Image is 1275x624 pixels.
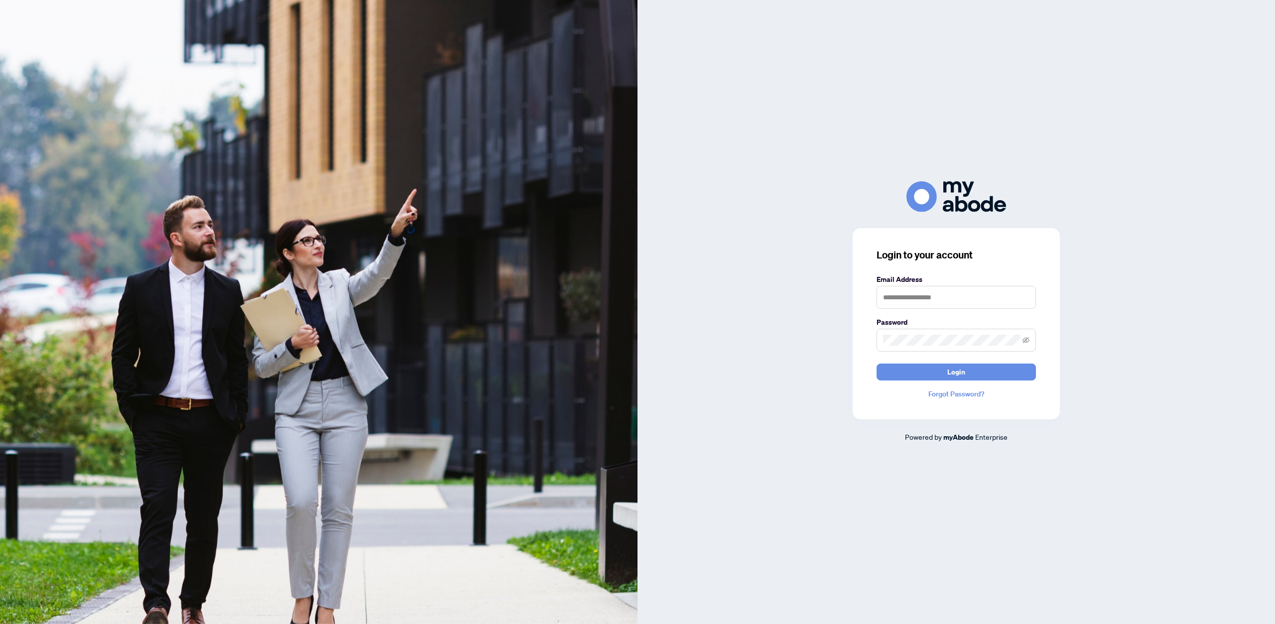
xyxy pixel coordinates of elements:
span: Login [947,364,965,380]
a: myAbode [943,432,974,443]
span: eye-invisible [1022,337,1029,344]
button: Login [877,364,1036,380]
img: ma-logo [906,181,1006,212]
h3: Login to your account [877,248,1036,262]
a: Forgot Password? [877,388,1036,399]
span: Powered by [905,432,942,441]
label: Email Address [877,274,1036,285]
span: Enterprise [975,432,1008,441]
label: Password [877,317,1036,328]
